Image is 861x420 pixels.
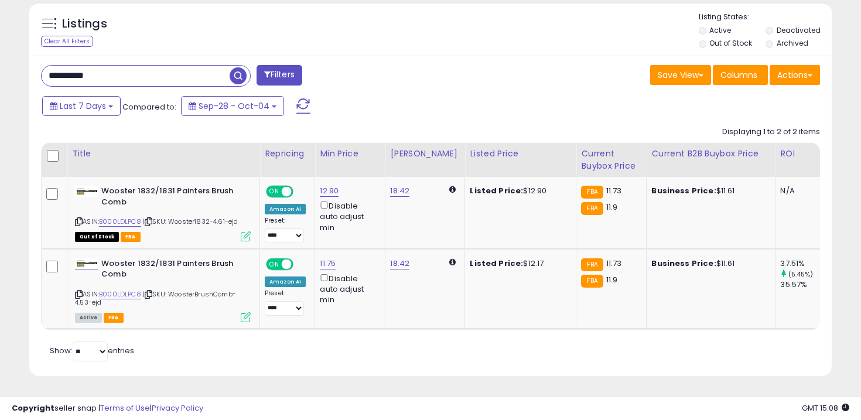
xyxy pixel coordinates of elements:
div: Repricing [265,148,310,160]
span: 11.73 [606,185,622,196]
span: Columns [720,69,757,81]
span: 11.9 [606,274,618,285]
span: OFF [292,259,310,269]
div: 37.51% [780,258,828,269]
small: FBA [581,275,603,288]
div: Preset: [265,289,306,316]
a: 18.42 [390,185,409,197]
span: Last 7 Days [60,100,106,112]
span: ON [267,187,282,197]
button: Sep-28 - Oct-04 [181,96,284,116]
span: OFF [292,187,310,197]
b: Business Price: [651,185,716,196]
div: Amazon AI [265,276,306,287]
a: B000LDLPC8 [99,289,141,299]
div: Amazon AI [265,204,306,214]
span: Compared to: [122,101,176,112]
div: $11.61 [651,258,766,269]
span: 11.9 [606,202,618,213]
div: Displaying 1 to 2 of 2 items [722,127,820,138]
div: Disable auto adjust min [320,199,376,233]
div: $12.17 [470,258,567,269]
p: Listing States: [699,12,832,23]
div: Preset: [265,217,306,243]
div: Title [72,148,255,160]
button: Columns [713,65,768,85]
a: 18.42 [390,258,409,269]
div: ASIN: [75,258,251,321]
button: Actions [770,65,820,85]
div: Current B2B Buybox Price [651,148,770,160]
div: ROI [780,148,823,160]
div: Disable auto adjust min [320,272,376,306]
a: B000LDLPC8 [99,217,141,227]
span: All listings currently available for purchase on Amazon [75,313,102,323]
a: 12.90 [320,185,339,197]
a: 11.75 [320,258,336,269]
a: Privacy Policy [152,402,203,414]
a: Terms of Use [100,402,150,414]
div: Current Buybox Price [581,148,641,172]
span: FBA [104,313,124,323]
div: $11.61 [651,186,766,196]
button: Last 7 Days [42,96,121,116]
span: ON [267,259,282,269]
label: Deactivated [777,25,821,35]
div: [PERSON_NAME] [390,148,460,160]
span: Sep-28 - Oct-04 [199,100,269,112]
label: Archived [777,38,808,48]
b: Wooster 1832/1831 Painters Brush Comb [101,258,244,283]
div: 35.57% [780,279,828,290]
img: 31+SjKDaAsL._SL40_.jpg [75,258,98,269]
b: Wooster 1832/1831 Painters Brush Comb [101,186,244,210]
button: Save View [650,65,711,85]
div: seller snap | | [12,403,203,414]
span: FBA [121,232,141,242]
small: FBA [581,186,603,199]
div: N/A [780,186,819,196]
b: Listed Price: [470,258,523,269]
span: Show: entries [50,345,134,356]
label: Out of Stock [709,38,752,48]
div: Listed Price [470,148,571,160]
span: All listings that are currently out of stock and unavailable for purchase on Amazon [75,232,119,242]
small: FBA [581,202,603,215]
span: | SKU: Wooster1832-4.61-ejd [143,217,238,226]
span: 2025-10-12 15:08 GMT [802,402,849,414]
b: Listed Price: [470,185,523,196]
label: Active [709,25,731,35]
b: Business Price: [651,258,716,269]
small: (5.45%) [788,269,814,279]
div: Clear All Filters [41,36,93,47]
span: 11.73 [606,258,622,269]
div: Min Price [320,148,380,160]
strong: Copyright [12,402,54,414]
span: | SKU: WoosterBrushComb-4.53-ejd [75,289,236,307]
img: 31+SjKDaAsL._SL40_.jpg [75,186,98,197]
small: FBA [581,258,603,271]
div: ASIN: [75,186,251,240]
h5: Listings [62,16,107,32]
div: $12.90 [470,186,567,196]
button: Filters [257,65,302,86]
